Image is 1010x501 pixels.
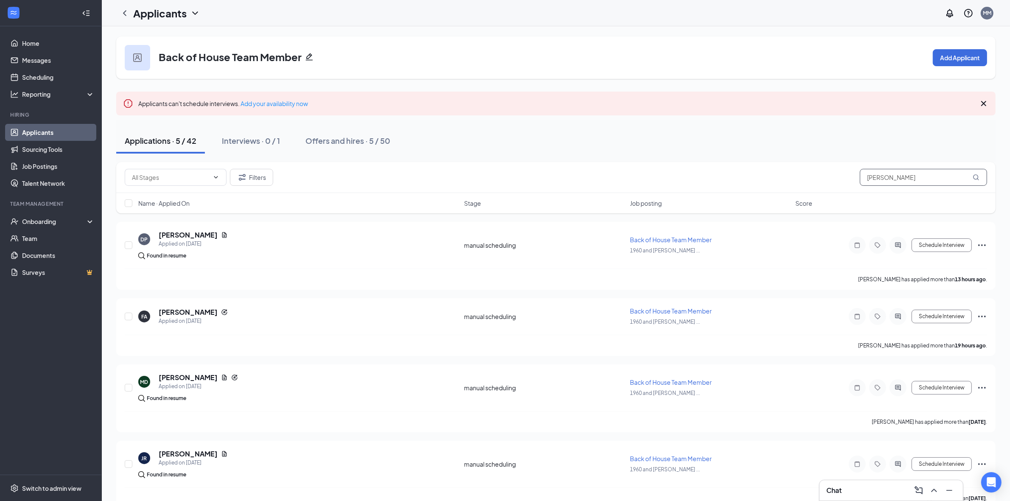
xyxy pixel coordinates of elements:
[912,310,972,323] button: Schedule Interview
[140,378,148,386] div: MD
[977,240,987,250] svg: Ellipses
[927,484,941,497] button: ChevronUp
[159,459,228,467] div: Applied on [DATE]
[893,384,903,391] svg: ActiveChat
[10,217,19,226] svg: UserCheck
[10,111,93,118] div: Hiring
[22,141,95,158] a: Sourcing Tools
[305,53,313,61] svg: Pencil
[138,395,145,402] img: search.bf7aa3482b7795d4f01b.svg
[852,242,862,249] svg: Note
[912,238,972,252] button: Schedule Interview
[22,158,95,175] a: Job Postings
[241,100,308,107] a: Add your availability now
[141,236,148,243] div: DP
[22,230,95,247] a: Team
[955,342,986,349] b: 19 hours ago
[231,374,238,381] svg: Reapply
[464,383,625,392] div: manual scheduling
[893,242,903,249] svg: ActiveChat
[630,319,700,325] span: 1960 and [PERSON_NAME] ...
[230,169,273,186] button: Filter Filters
[125,135,196,146] div: Applications · 5 / 42
[159,230,218,240] h5: [PERSON_NAME]
[873,242,883,249] svg: Tag
[22,247,95,264] a: Documents
[933,49,987,66] button: Add Applicant
[10,484,19,493] svg: Settings
[22,52,95,69] a: Messages
[630,236,712,244] span: Back of House Team Member
[159,449,218,459] h5: [PERSON_NAME]
[630,307,712,315] span: Back of House Team Member
[464,241,625,249] div: manual scheduling
[213,174,219,181] svg: ChevronDown
[147,470,186,479] div: Found in resume
[464,460,625,468] div: manual scheduling
[979,98,989,109] svg: Cross
[138,252,145,259] img: search.bf7aa3482b7795d4f01b.svg
[893,461,903,467] svg: ActiveChat
[630,466,700,473] span: 1960 and [PERSON_NAME] ...
[159,240,228,248] div: Applied on [DATE]
[872,418,987,425] p: [PERSON_NAME] has applied more than .
[138,199,190,207] span: Name · Applied On
[22,175,95,192] a: Talent Network
[630,199,662,207] span: Job posting
[963,8,974,18] svg: QuestionInfo
[159,50,302,64] h3: Back of House Team Member
[138,471,145,478] img: search.bf7aa3482b7795d4f01b.svg
[983,9,991,17] div: MM
[120,8,130,18] svg: ChevronLeft
[893,313,903,320] svg: ActiveChat
[10,90,19,98] svg: Analysis
[873,313,883,320] svg: Tag
[852,384,862,391] svg: Note
[22,484,81,493] div: Switch to admin view
[22,69,95,86] a: Scheduling
[977,311,987,322] svg: Ellipses
[630,247,700,254] span: 1960 and [PERSON_NAME] ...
[82,9,90,17] svg: Collapse
[133,6,187,20] h1: Applicants
[973,174,979,181] svg: MagnifyingGlass
[912,457,972,471] button: Schedule Interview
[945,8,955,18] svg: Notifications
[929,485,939,495] svg: ChevronUp
[826,486,842,495] h3: Chat
[977,459,987,469] svg: Ellipses
[858,342,987,349] p: [PERSON_NAME] has applied more than .
[221,309,228,316] svg: Reapply
[630,390,700,396] span: 1960 and [PERSON_NAME] ...
[852,461,862,467] svg: Note
[9,8,18,17] svg: WorkstreamLogo
[858,276,987,283] p: [PERSON_NAME] has applied more than .
[852,313,862,320] svg: Note
[968,419,986,425] b: [DATE]
[912,484,926,497] button: ComposeMessage
[944,485,954,495] svg: Minimize
[147,252,186,260] div: Found in resume
[123,98,133,109] svg: Error
[22,217,87,226] div: Onboarding
[795,199,812,207] span: Score
[141,313,147,320] div: FA
[977,383,987,393] svg: Ellipses
[237,172,247,182] svg: Filter
[138,100,308,107] span: Applicants can't schedule interviews.
[873,384,883,391] svg: Tag
[955,276,986,283] b: 13 hours ago
[147,394,186,403] div: Found in resume
[159,382,238,391] div: Applied on [DATE]
[464,199,481,207] span: Stage
[221,451,228,457] svg: Document
[133,53,142,62] img: user icon
[305,135,390,146] div: Offers and hires · 5 / 50
[981,472,1002,493] div: Open Intercom Messenger
[221,232,228,238] svg: Document
[22,90,95,98] div: Reporting
[132,173,209,182] input: All Stages
[873,461,883,467] svg: Tag
[190,8,200,18] svg: ChevronDown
